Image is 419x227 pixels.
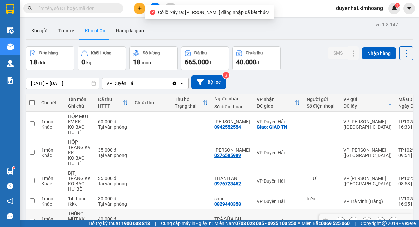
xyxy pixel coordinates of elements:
[307,103,337,109] div: Số điện thoại
[302,220,350,227] span: Miền Bắc
[68,97,91,102] div: Tên món
[98,103,123,109] div: HTTT
[161,220,213,227] span: Cung cấp máy in - giấy in:
[232,46,281,70] button: Chưa thu40.000đ
[111,23,149,39] button: Hàng đã giao
[41,119,61,124] div: 1 món
[171,94,211,112] th: Toggle SortBy
[7,60,14,67] img: warehouse-icon
[257,150,300,155] div: VP Duyên Hải
[41,176,61,181] div: 1 món
[349,217,359,227] div: Giao hàng
[81,58,85,66] span: 0
[257,219,300,224] div: VP Duyên Hải
[41,181,61,186] div: Khác
[382,221,387,226] span: copyright
[98,124,128,130] div: Tại văn phòng
[7,77,14,84] img: solution-icon
[38,60,47,65] span: đơn
[343,176,392,186] div: VP [PERSON_NAME] ([GEOGRAPHIC_DATA])
[86,60,91,65] span: kg
[30,58,37,66] span: 18
[343,119,392,130] div: VP [PERSON_NAME] ([GEOGRAPHIC_DATA])
[68,139,91,155] div: HỘP TRẮNG KV KK
[257,199,300,204] div: VP Duyên Hải
[137,6,142,11] span: plus
[98,153,128,158] div: Tại văn phòng
[80,23,111,39] button: Kho nhận
[98,119,128,124] div: 60.000 đ
[26,78,99,89] input: Select a date range.
[175,103,203,109] div: Trạng thái
[181,46,229,70] button: Đã thu665.000đ
[106,80,134,87] div: VP Duyên Hải
[135,100,168,105] div: Chưa thu
[307,97,337,102] div: Người gửi
[307,176,337,181] div: THƯ
[376,21,398,28] div: ver 1.8.147
[185,58,209,66] span: 665.000
[68,114,91,124] div: HỘP MÚT KV KK
[209,60,211,65] span: đ
[335,217,345,227] div: Sửa đơn hàng
[26,46,74,70] button: Đơn hàng18đơn
[175,97,203,102] div: Thu hộ
[41,201,61,207] div: Khác
[246,51,263,55] div: Chưa thu
[328,47,348,59] button: SMS
[121,221,150,226] strong: 1900 633 818
[98,196,128,201] div: 30.000 đ
[256,60,259,65] span: đ
[7,43,14,50] img: warehouse-icon
[133,58,140,66] span: 18
[307,196,337,201] div: hiếu
[142,60,151,65] span: món
[214,96,250,101] div: Người nhận
[406,5,412,11] span: caret-down
[391,5,397,11] img: icon-new-feature
[214,119,250,124] div: THÙY DUNG
[214,104,250,109] div: Số điện thoại
[26,23,53,39] button: Kho gửi
[340,94,395,112] th: Toggle SortBy
[7,183,13,189] span: question-circle
[7,168,14,175] img: warehouse-icon
[214,181,241,186] div: 0976723452
[191,75,226,89] button: Bộ lọc
[68,181,91,192] div: KO BAO HƯ BỂ
[214,124,241,130] div: 0942552554
[91,51,111,55] div: Khối lượng
[257,124,300,130] div: Giao: GIAO TN
[89,220,150,227] span: Hỗ trợ kỹ thuật:
[298,222,300,225] span: ⚪️
[7,27,14,34] img: warehouse-icon
[41,100,61,105] div: Chi tiết
[41,153,61,158] div: Khác
[362,47,396,59] button: Nhập hàng
[98,176,128,181] div: 35.000 đ
[396,3,398,8] span: 1
[257,97,295,102] div: VP nhận
[37,5,115,12] input: Tìm tên, số ĐT hoặc mã đơn
[214,201,241,207] div: 0829440358
[95,94,131,112] th: Toggle SortBy
[134,3,145,14] button: plus
[98,216,128,222] div: 40.000 đ
[158,10,269,15] span: Có lỗi xảy ra: [PERSON_NAME] đăng nhập đã kết thúc!
[150,10,155,15] span: close-circle
[41,196,61,201] div: 1 món
[68,103,91,109] div: Ghi chú
[214,220,296,227] span: Miền Nam
[179,81,184,86] svg: open
[98,181,128,186] div: Tại văn phòng
[7,213,13,219] span: message
[236,58,256,66] span: 40.000
[172,81,177,86] svg: Clear value
[98,97,123,102] div: Đã thu
[149,3,161,14] button: file-add
[155,220,156,227] span: |
[41,147,61,153] div: 1 món
[41,124,61,130] div: Khác
[214,196,250,201] div: sang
